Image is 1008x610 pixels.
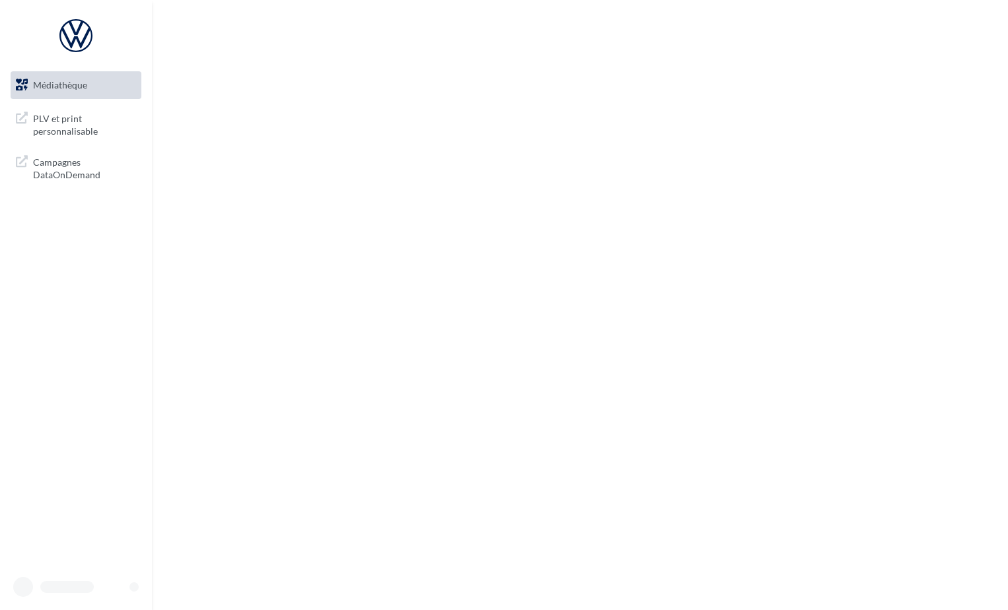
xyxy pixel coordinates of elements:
a: Médiathèque [8,71,144,99]
a: PLV et print personnalisable [8,104,144,143]
span: Médiathèque [33,79,87,90]
span: Campagnes DataOnDemand [33,153,136,182]
a: Campagnes DataOnDemand [8,148,144,187]
span: PLV et print personnalisable [33,110,136,138]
